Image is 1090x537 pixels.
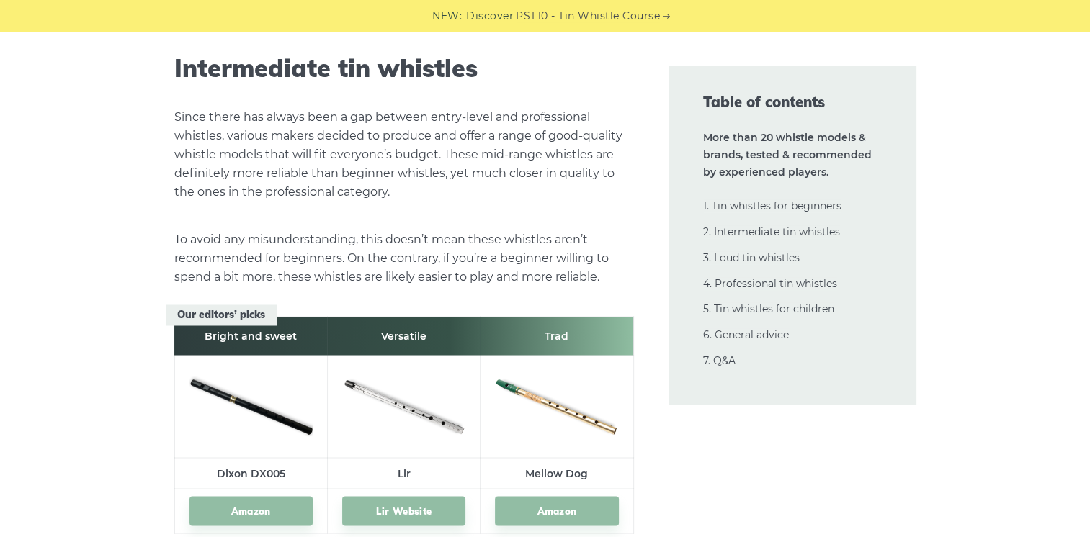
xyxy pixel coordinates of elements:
[189,363,313,445] img: Tony Dixon DX005 Tin Whistle Preview
[166,304,277,325] span: Our editors’ picks
[432,8,462,24] span: NEW:
[703,131,872,179] strong: More than 20 whistle models & brands, tested & recommended by experienced players.
[703,199,841,212] a: 1. Tin whistles for beginners
[703,92,882,112] span: Table of contents
[481,457,633,489] td: Mellow Dog
[703,225,840,238] a: 2. Intermediate tin whistles
[189,496,313,525] a: Amazon
[495,496,618,525] a: Amazon
[174,108,634,202] p: Since there has always been a gap between entry-level and professional whistles, various makers d...
[481,317,633,356] th: Trad
[703,251,800,264] a: 3. Loud tin whistles
[703,302,834,315] a: 5. Tin whistles for children
[466,8,514,24] span: Discover
[327,457,480,489] td: Lir
[703,277,837,290] a: 4. Professional tin whistles
[342,496,465,525] a: Lir Website
[174,54,634,84] h2: Intermediate tin whistles
[174,230,634,286] p: To avoid any misunderstanding, this doesn’t mean these whistles aren’t recommended for beginners....
[174,457,327,489] td: Dixon DX005
[342,363,465,445] img: Lir Tin Whistle Preview
[174,317,327,356] th: Bright and sweet
[703,354,736,367] a: 7. Q&A
[703,328,789,341] a: 6. General advice
[516,8,660,24] a: PST10 - Tin Whistle Course
[495,363,618,445] img: Mellow Dog Tin Whistle Preview
[327,317,480,356] th: Versatile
